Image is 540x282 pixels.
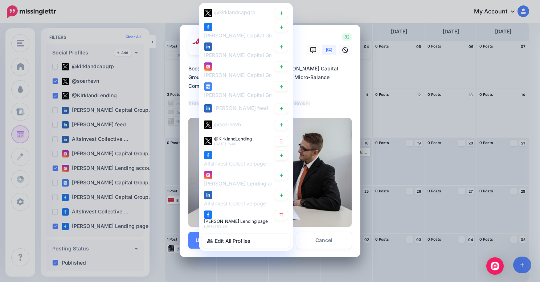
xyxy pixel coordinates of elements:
[204,151,212,160] img: facebook-square.png
[204,23,212,31] img: facebook-square.png
[204,32,294,38] span: [PERSON_NAME] Capital Group page
[204,219,268,224] span: [PERSON_NAME] Lending page
[197,42,208,53] img: 399104346_122094394520107808_8742160959740680341_n-bsa152839.jpg
[204,9,212,17] img: twitter-square.png
[214,105,268,111] span: [PERSON_NAME] feed
[204,82,212,91] img: google_business-square.png
[204,211,212,219] img: facebook-square.png
[214,121,241,127] span: @soarhevn
[214,136,252,142] span: @KirklandLending
[204,43,212,51] img: linkedin-square.png
[196,238,219,243] span: Update
[486,257,504,275] div: Open Intercom Messenger
[296,232,352,249] a: Cancel
[204,121,212,129] img: twitter-square.png
[204,200,266,207] span: AltsInvest Collective page
[188,118,352,227] img: BJ6OPM20W9JSJX5KKDF1GKVCDYCXHT63.jpg
[204,191,212,199] img: linkedin-square.png
[204,62,212,71] img: instagram-square.png
[214,142,236,146] span: [DATE] 16:00
[204,224,227,229] span: [DATE] 09:29
[191,36,201,46] img: uHQhN9og-81088.jpg
[204,92,294,98] span: [PERSON_NAME] Capital Group page
[204,72,300,78] span: [PERSON_NAME] Capital Group account
[204,137,212,146] img: twitter-square.png
[204,161,266,167] span: AltsInvest Collective page
[204,52,294,58] span: [PERSON_NAME] Capital Group page
[214,9,255,15] span: @kirklandcapgrp
[204,171,212,179] img: instagram-square.png
[202,234,290,248] a: Edit All Profiles
[204,180,287,187] span: [PERSON_NAME] Lending account
[204,105,212,113] img: linkedin-square.png
[342,33,352,41] span: 82
[188,232,233,249] button: Update
[188,64,355,108] div: Boost Your Brokerage Business with [PERSON_NAME] Capital Group: The Best Partner for Loan Brokers...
